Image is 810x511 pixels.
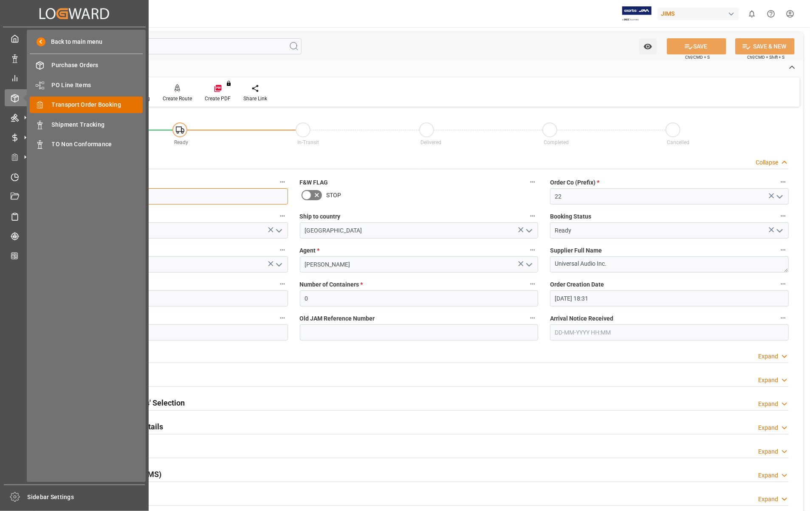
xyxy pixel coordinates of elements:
div: Expand [758,495,778,504]
input: Type to search/select [49,222,288,238]
span: Ctrl/CMD + Shift + S [747,54,785,60]
input: Search Fields [39,38,302,54]
button: SAVE [667,38,726,54]
span: Transport Order Booking [52,100,143,109]
span: Arrival Notice Received [550,314,613,323]
button: Agent * [527,244,538,255]
span: Ready [174,139,188,145]
input: DD-MM-YYYY HH:MM [550,290,789,307]
div: Expand [758,471,778,480]
a: Document Management [5,188,144,205]
a: Shipment Tracking [30,116,143,133]
a: My Reports [5,70,144,86]
a: Timeslot Management V2 [5,168,144,185]
button: Supplier Full Name [778,244,789,255]
span: Old JAM Reference Number [300,314,375,323]
span: F&W FLAG [300,178,328,187]
button: show 0 new notifications [742,4,762,23]
a: Data Management [5,50,144,66]
button: open menu [522,258,535,271]
span: TO Non Conformance [52,140,143,149]
span: Delivered [421,139,441,145]
div: Expand [758,352,778,361]
span: Cancelled [667,139,689,145]
span: Order Creation Date [550,280,604,289]
a: Tracking Shipment [5,228,144,244]
span: Ctrl/CMD + S [685,54,710,60]
span: Shipment Tracking [52,120,143,129]
button: Arrival Notice Received [778,312,789,324]
span: Ship to country [300,212,341,221]
button: Ready Date * [277,312,288,324]
button: JIMS [658,6,742,22]
button: Shipment type * [277,244,288,255]
textarea: Universal Audio Inc. [550,256,789,273]
div: Collapse [756,158,778,167]
div: Create Route [163,95,192,102]
button: open menu [522,224,535,237]
a: TO Non Conformance [30,136,143,153]
input: DD-MM-YYYY [49,324,288,341]
button: open menu [272,224,285,237]
button: Country of Origin (Suffix) * [277,210,288,221]
button: open menu [773,190,785,203]
button: JAM Reference Number [277,176,288,187]
button: Supplier Number [277,278,288,290]
button: Number of Containers * [527,278,538,290]
div: Share Link [243,95,267,102]
a: PO Line Items [30,77,143,93]
button: Booking Status [778,210,789,221]
span: Order Co (Prefix) [550,178,599,187]
span: Purchase Orders [52,61,143,70]
span: Sidebar Settings [28,493,145,502]
span: Supplier Full Name [550,246,602,255]
div: Expand [758,423,778,432]
span: Booking Status [550,212,591,221]
span: Back to main menu [45,37,103,46]
img: Exertis%20JAM%20-%20Email%20Logo.jpg_1722504956.jpg [622,6,652,21]
div: Expand [758,447,778,456]
button: open menu [272,258,285,271]
span: Number of Containers [300,280,363,289]
div: Expand [758,376,778,385]
button: Help Center [762,4,781,23]
span: Completed [544,139,569,145]
a: My Cockpit [5,30,144,47]
span: In-Transit [297,139,319,145]
button: Order Co (Prefix) * [778,176,789,187]
button: open menu [773,224,785,237]
a: Purchase Orders [30,57,143,74]
button: Old JAM Reference Number [527,312,538,324]
button: Order Creation Date [778,278,789,290]
button: Ship to country [527,210,538,221]
div: Expand [758,400,778,409]
a: Transport Order Booking [30,97,143,113]
span: PO Line Items [52,81,143,90]
a: CO2 Calculator [5,247,144,264]
button: SAVE & NEW [735,38,795,54]
div: JIMS [658,8,739,20]
button: open menu [639,38,657,54]
a: Sailing Schedules [5,208,144,224]
input: DD-MM-YYYY HH:MM [550,324,789,341]
span: STOP [327,191,341,200]
span: Agent [300,246,320,255]
button: F&W FLAG [527,176,538,187]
